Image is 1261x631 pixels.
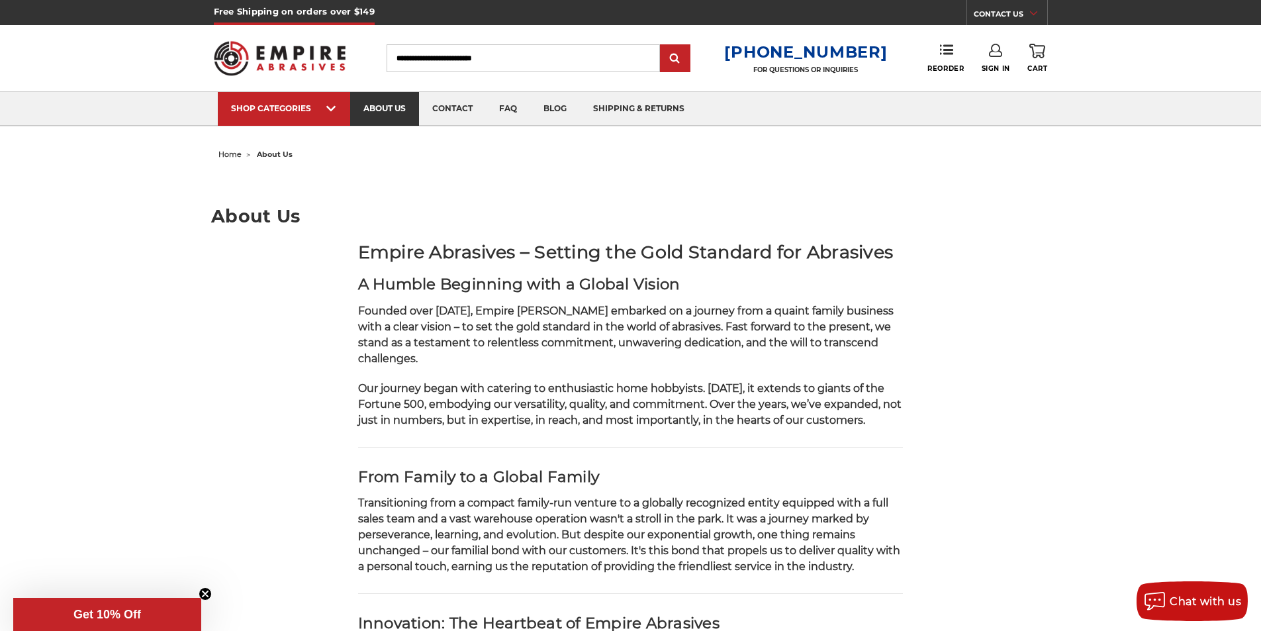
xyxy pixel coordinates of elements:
[358,275,680,293] strong: A Humble Beginning with a Global Vision
[13,598,201,631] div: Get 10% OffClose teaser
[358,467,600,486] strong: From Family to a Global Family
[211,207,1050,225] h1: About Us
[358,305,894,365] span: Founded over [DATE], Empire [PERSON_NAME] embarked on a journey from a quaint family business wit...
[218,150,242,159] a: home
[974,7,1047,25] a: CONTACT US
[199,587,212,601] button: Close teaser
[530,92,580,126] a: blog
[982,64,1010,73] span: Sign In
[358,497,900,573] span: Transitioning from a compact family-run venture to a globally recognized entity equipped with a f...
[358,382,902,426] span: Our journey began with catering to enthusiastic home hobbyists. [DATE], it extends to giants of t...
[73,608,141,621] span: Get 10% Off
[927,64,964,73] span: Reorder
[1027,64,1047,73] span: Cart
[724,66,887,74] p: FOR QUESTIONS OR INQUIRIES
[927,44,964,72] a: Reorder
[358,241,894,263] strong: Empire Abrasives – Setting the Gold Standard for Abrasives
[580,92,698,126] a: shipping & returns
[257,150,293,159] span: about us
[486,92,530,126] a: faq
[231,103,337,113] div: SHOP CATEGORIES
[724,42,887,62] a: [PHONE_NUMBER]
[350,92,419,126] a: about us
[1137,581,1248,621] button: Chat with us
[662,46,688,72] input: Submit
[419,92,486,126] a: contact
[214,32,346,84] img: Empire Abrasives
[1027,44,1047,73] a: Cart
[1170,595,1241,608] span: Chat with us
